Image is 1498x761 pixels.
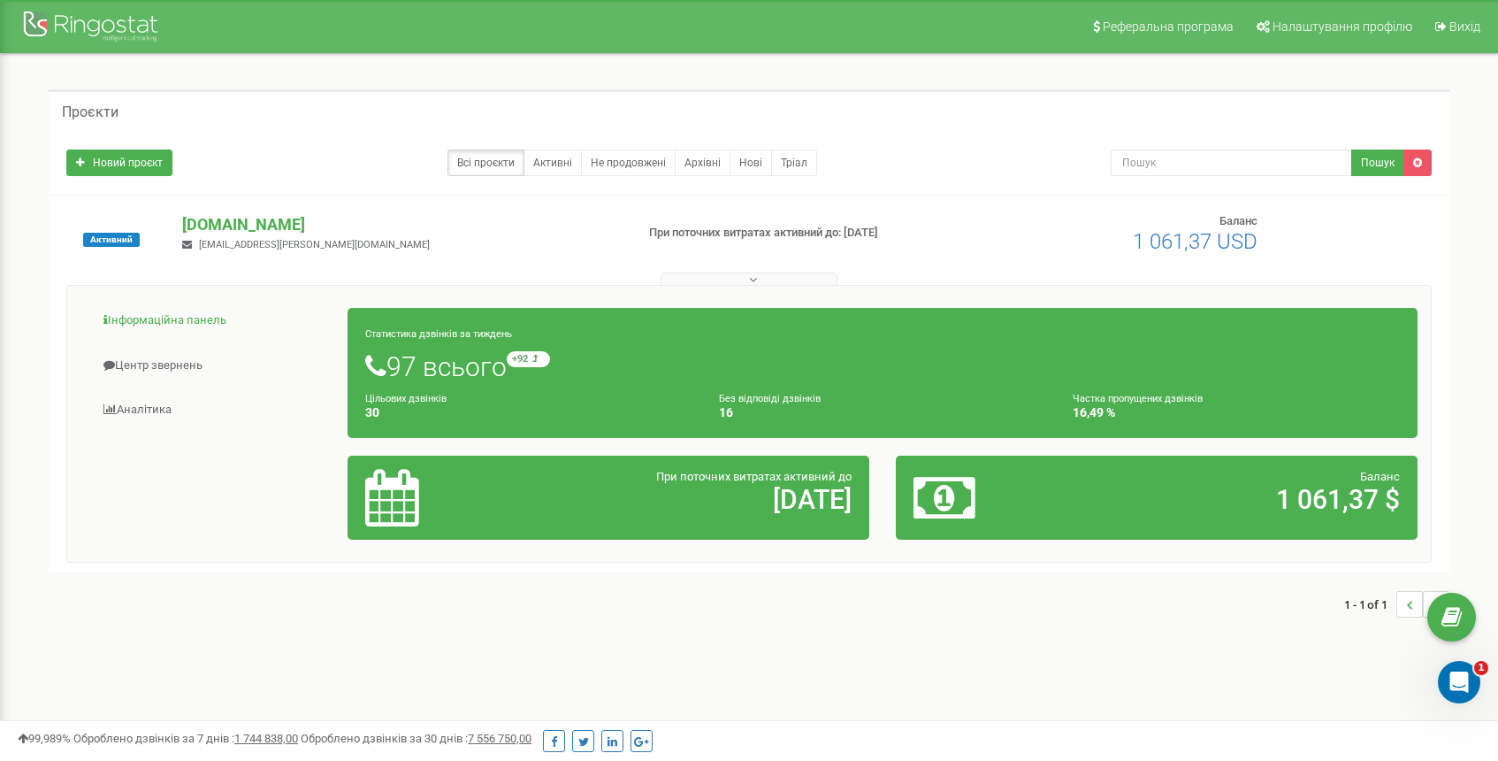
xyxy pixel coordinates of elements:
h4: 30 [365,406,692,419]
small: Частка пропущених дзвінків [1073,393,1203,404]
u: 7 556 750,00 [468,732,531,745]
a: Нові [730,150,772,176]
span: Налаштування профілю [1273,19,1412,34]
a: Тріал [771,150,817,176]
span: Баланс [1219,214,1257,227]
small: Цільових дзвінків [365,393,447,404]
small: +92 [507,351,550,367]
a: Всі проєкти [447,150,524,176]
a: Аналiтика [80,388,348,432]
p: [DOMAIN_NAME] [182,213,620,236]
a: Новий проєкт [66,150,172,176]
a: Активні [524,150,582,176]
input: Пошук [1111,150,1353,176]
nav: ... [1344,573,1449,635]
span: Активний [83,233,140,247]
span: Реферальна програма [1103,19,1234,34]
span: 1 - 1 of 1 [1344,591,1396,618]
span: Баланс [1360,470,1400,483]
small: Статистика дзвінків за тиждень [365,328,512,340]
h2: 1 061,37 $ [1084,485,1400,514]
span: 99,989% [18,732,71,745]
span: Вихід [1449,19,1480,34]
a: Архівні [675,150,730,176]
a: Інформаційна панель [80,299,348,342]
h4: 16,49 % [1073,406,1400,419]
span: При поточних витратах активний до [656,470,852,483]
p: При поточних витратах активний до: [DATE] [649,225,971,242]
span: [EMAIL_ADDRESS][PERSON_NAME][DOMAIN_NAME] [199,239,430,250]
a: Центр звернень [80,344,348,388]
h5: Проєкти [62,104,118,120]
span: 1 061,37 USD [1133,229,1257,254]
h2: [DATE] [537,485,852,514]
span: 1 [1474,661,1488,675]
span: Оброблено дзвінків за 7 днів : [73,732,298,745]
iframe: Intercom live chat [1438,661,1480,703]
h4: 16 [719,406,1046,419]
button: Пошук [1351,150,1404,176]
span: Оброблено дзвінків за 30 днів : [301,732,531,745]
u: 1 744 838,00 [234,732,298,745]
a: Не продовжені [581,150,676,176]
h1: 97 всього [365,351,1400,381]
small: Без відповіді дзвінків [719,393,821,404]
